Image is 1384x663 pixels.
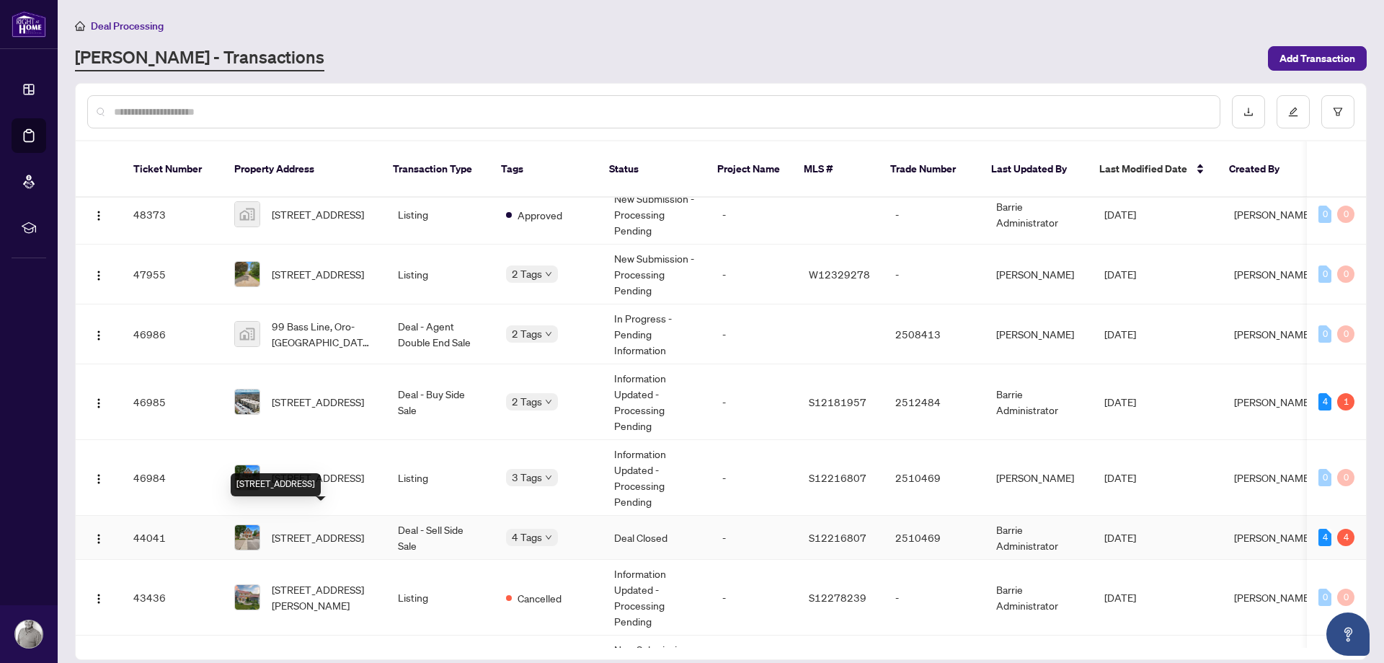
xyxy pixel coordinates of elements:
img: Profile Icon [15,620,43,648]
div: 4 [1337,529,1354,546]
div: 0 [1318,206,1331,223]
th: Status [598,141,706,198]
div: 0 [1337,206,1354,223]
span: [DATE] [1104,328,1136,341]
span: [STREET_ADDRESS] [272,530,364,545]
button: edit [1277,95,1310,128]
span: [PERSON_NAME] [1234,208,1312,221]
span: [STREET_ADDRESS] [272,206,364,222]
span: [STREET_ADDRESS][PERSON_NAME] [272,581,375,613]
td: 2512484 [884,364,985,440]
img: Logo [93,473,105,485]
th: MLS # [792,141,879,198]
th: Created By [1217,141,1304,198]
td: - [884,245,985,304]
span: [STREET_ADDRESS] [272,470,364,486]
span: down [545,534,552,541]
div: 0 [1337,325,1354,343]
span: [STREET_ADDRESS] [272,394,364,410]
button: Logo [87,322,110,346]
div: 0 [1337,469,1354,486]
img: Logo [93,210,105,221]
td: 2508413 [884,304,985,364]
button: download [1232,95,1265,128]
td: Deal Closed [603,516,711,560]
button: Logo [87,263,110,286]
td: New Submission - Processing Pending [603,185,711,245]
span: home [75,21,85,31]
td: 46985 [122,364,223,440]
img: Logo [93,270,105,281]
button: Logo [87,586,110,609]
span: S12216807 [809,531,866,544]
button: Add Transaction [1268,46,1367,71]
button: Logo [87,390,110,413]
button: Logo [87,203,110,226]
img: thumbnail-img [235,202,259,227]
th: Project Name [706,141,792,198]
img: thumbnail-img [235,465,259,490]
td: - [711,245,797,304]
span: [DATE] [1104,268,1136,281]
th: Trade Number [879,141,980,198]
div: 4 [1318,393,1331,410]
td: [PERSON_NAME] [985,245,1093,304]
span: [PERSON_NAME] [1234,591,1312,604]
td: Barrie Administrator [985,560,1093,636]
img: Logo [93,593,105,605]
td: Listing [386,185,494,245]
td: - [884,560,985,636]
td: 46986 [122,304,223,364]
img: thumbnail-img [235,322,259,346]
td: Barrie Administrator [985,185,1093,245]
td: Deal - Sell Side Sale [386,516,494,560]
span: down [545,398,552,405]
span: [DATE] [1104,208,1136,221]
img: thumbnail-img [235,525,259,550]
div: 0 [1318,325,1331,343]
button: Logo [87,526,110,549]
img: Logo [93,330,105,341]
span: 2 Tags [512,325,542,342]
td: Deal - Agent Double End Sale [386,304,494,364]
td: Barrie Administrator [985,516,1093,560]
span: [DATE] [1104,531,1136,544]
td: 44041 [122,516,223,560]
span: W12329278 [809,268,870,281]
span: filter [1333,107,1343,117]
div: 0 [1337,265,1354,283]
span: S12216807 [809,471,866,484]
span: S12181957 [809,395,866,408]
div: 0 [1318,589,1331,606]
td: - [711,516,797,560]
span: [PERSON_NAME] [1234,395,1312,408]
span: [STREET_ADDRESS] [272,266,364,282]
td: Information Updated - Processing Pending [603,560,711,636]
span: Approved [518,207,562,223]
span: down [545,330,552,338]
td: Listing [386,440,494,516]
div: 0 [1318,469,1331,486]
td: Information Updated - Processing Pending [603,440,711,516]
td: 48373 [122,185,223,245]
th: Property Address [223,141,381,198]
th: Last Updated By [980,141,1088,198]
div: 0 [1337,589,1354,606]
span: [PERSON_NAME] [1234,531,1312,544]
td: 43436 [122,560,223,636]
span: [PERSON_NAME] [1234,471,1312,484]
span: Last Modified Date [1099,161,1187,177]
img: Logo [93,533,105,545]
td: - [711,185,797,245]
th: Last Modified Date [1088,141,1217,198]
span: [PERSON_NAME] [1234,268,1312,281]
td: - [884,185,985,245]
span: Add Transaction [1279,47,1355,70]
span: 3 Tags [512,469,542,486]
th: Ticket Number [122,141,223,198]
img: thumbnail-img [235,262,259,286]
td: In Progress - Pending Information [603,304,711,364]
td: Listing [386,245,494,304]
td: Barrie Administrator [985,364,1093,440]
button: Logo [87,466,110,489]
